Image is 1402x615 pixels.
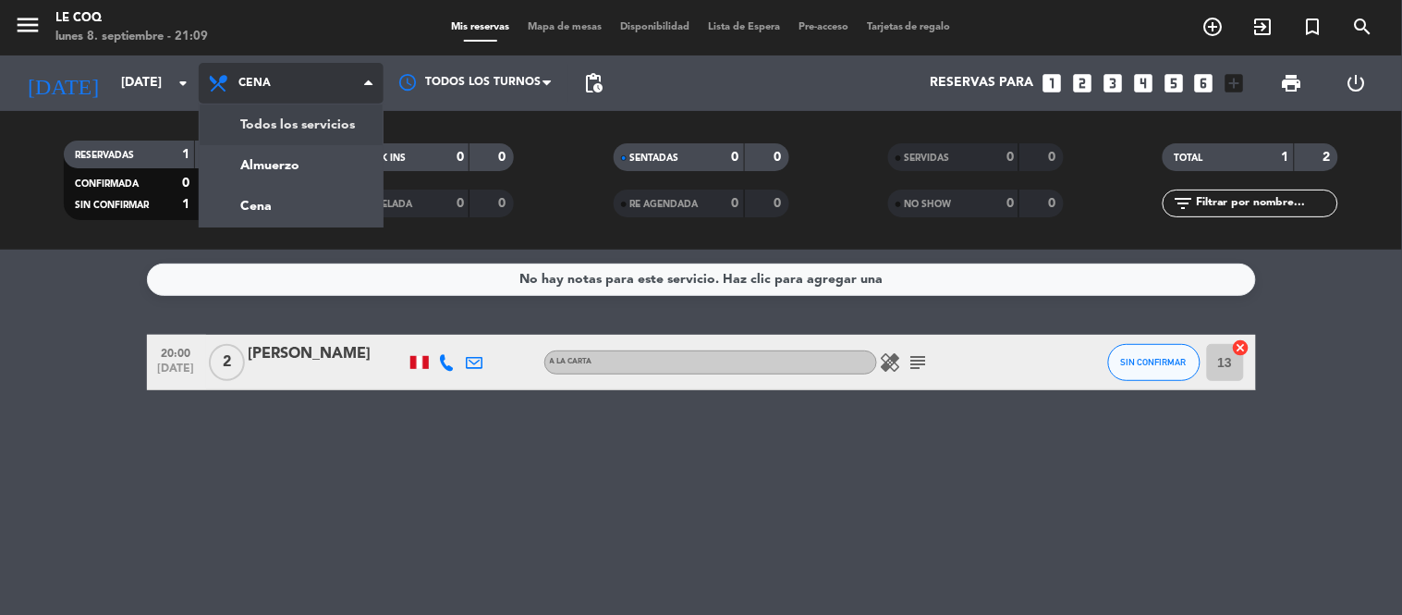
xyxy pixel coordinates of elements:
[774,197,785,210] strong: 0
[699,22,789,32] span: Lista de Espera
[519,269,883,290] div: No hay notas para este servicio. Haz clic para agregar una
[732,197,739,210] strong: 0
[732,151,739,164] strong: 0
[1070,71,1094,95] i: looks_two
[200,186,383,227] a: Cena
[14,63,112,104] i: [DATE]
[1174,154,1202,163] span: TOTAL
[172,72,194,94] i: arrow_drop_down
[630,200,699,209] span: RE AGENDADA
[1131,71,1155,95] i: looks_4
[1194,193,1337,214] input: Filtrar por nombre...
[1162,71,1186,95] i: looks_5
[209,344,245,381] span: 2
[905,154,950,163] span: SERVIDAS
[789,22,858,32] span: Pre-acceso
[858,22,960,32] span: Tarjetas de regalo
[238,77,271,90] span: Cena
[75,201,149,210] span: SIN CONFIRMAR
[1202,16,1225,38] i: add_circle_outline
[905,200,952,209] span: NO SHOW
[1048,151,1059,164] strong: 0
[14,11,42,39] i: menu
[611,22,699,32] span: Disponibilidad
[1352,16,1374,38] i: search
[75,179,139,189] span: CONFIRMADA
[1040,71,1064,95] i: looks_one
[518,22,611,32] span: Mapa de mesas
[182,198,189,211] strong: 1
[880,351,902,374] i: healing
[1192,71,1216,95] i: looks_6
[153,341,200,363] span: 20:00
[1302,16,1324,38] i: turned_in_not
[1121,357,1187,367] span: SIN CONFIRMAR
[1006,151,1014,164] strong: 0
[153,363,200,384] span: [DATE]
[1345,72,1367,94] i: power_settings_new
[1048,197,1059,210] strong: 0
[457,197,464,210] strong: 0
[1232,338,1250,357] i: cancel
[200,145,383,186] a: Almuerzo
[182,148,189,161] strong: 1
[774,151,785,164] strong: 0
[630,154,679,163] span: SENTADAS
[499,151,510,164] strong: 0
[442,22,518,32] span: Mis reservas
[249,342,406,366] div: [PERSON_NAME]
[182,177,189,190] strong: 0
[200,105,383,145] a: Todos los servicios
[1006,197,1014,210] strong: 0
[55,9,208,28] div: Le Coq
[1101,71,1125,95] i: looks_3
[1252,16,1274,38] i: exit_to_app
[1323,151,1335,164] strong: 2
[1223,71,1247,95] i: add_box
[1324,55,1388,111] div: LOG OUT
[550,358,592,365] span: A la carta
[1281,72,1303,94] span: print
[1282,151,1289,164] strong: 1
[499,197,510,210] strong: 0
[582,72,604,94] span: pending_actions
[14,11,42,45] button: menu
[908,351,930,374] i: subject
[75,151,134,160] span: RESERVADAS
[55,28,208,46] div: lunes 8. septiembre - 21:09
[930,76,1033,91] span: Reservas para
[1108,344,1201,381] button: SIN CONFIRMAR
[457,151,464,164] strong: 0
[1172,192,1194,215] i: filter_list
[355,200,412,209] span: CANCELADA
